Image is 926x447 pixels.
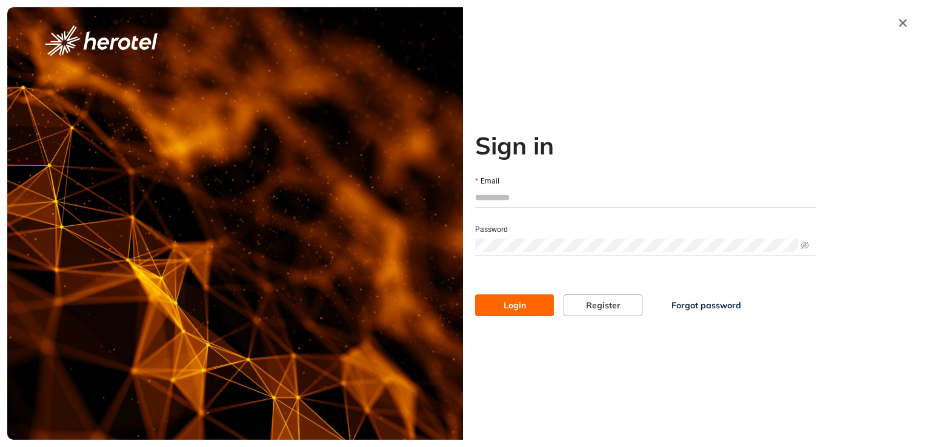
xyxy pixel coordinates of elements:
span: Login [504,299,526,312]
button: logo [25,25,177,56]
button: Register [564,294,642,316]
input: Email [475,188,816,207]
input: Password [475,239,798,252]
span: eye-invisible [801,241,809,250]
span: Forgot password [671,299,741,312]
button: Login [475,294,554,316]
img: logo [45,25,158,56]
button: Forgot password [652,294,761,316]
label: Email [475,176,499,187]
span: Register [586,299,621,312]
h2: Sign in [475,131,816,160]
img: cover image [7,7,463,440]
label: Password [475,224,508,236]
